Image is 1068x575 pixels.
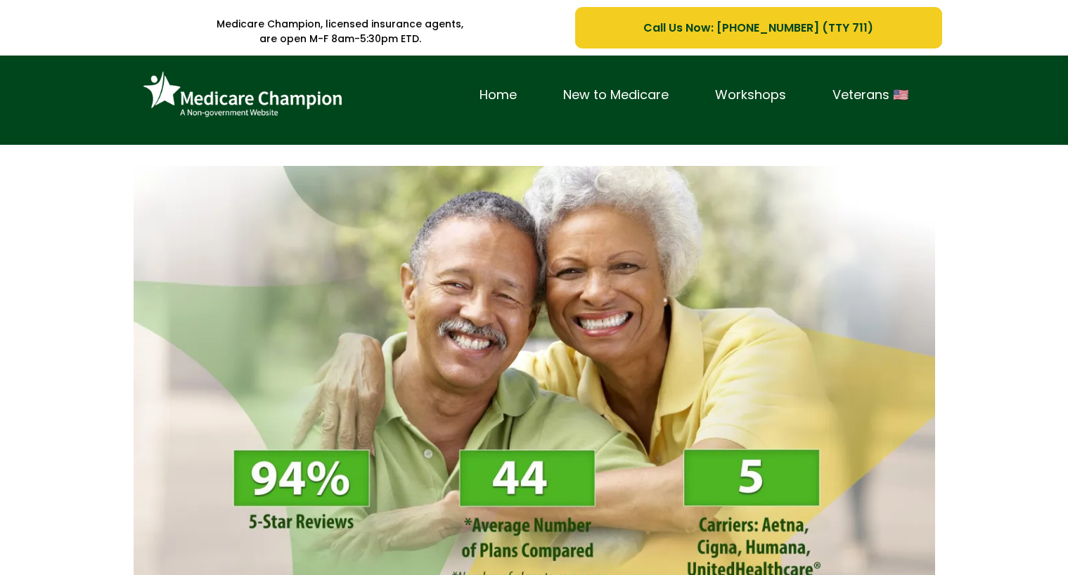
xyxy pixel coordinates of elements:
[643,19,873,37] span: Call Us Now: [PHONE_NUMBER] (TTY 711)
[137,66,348,124] img: Brand Logo
[809,84,932,106] a: Veterans 🇺🇸
[692,84,809,106] a: Workshops
[456,84,540,106] a: Home
[127,17,555,32] p: Medicare Champion, licensed insurance agents,
[127,32,555,46] p: are open M-F 8am-5:30pm ETD.
[540,84,692,106] a: New to Medicare
[575,7,941,49] a: Call Us Now: 1-833-823-1990 (TTY 711)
